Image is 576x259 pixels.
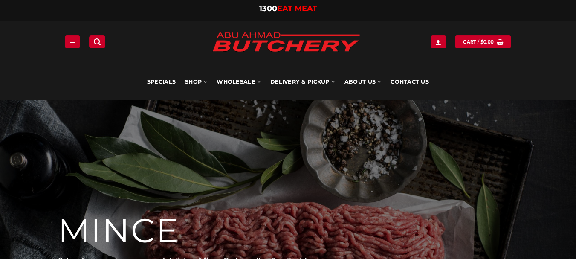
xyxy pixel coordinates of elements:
[217,64,261,100] a: Wholesale
[277,4,317,13] span: EAT MEAT
[205,26,367,59] img: Abu Ahmad Butchery
[185,64,207,100] a: SHOP
[89,35,105,48] a: Search
[431,35,446,48] a: Login
[480,39,494,44] bdi: 0.00
[259,4,317,13] a: 1300EAT MEAT
[344,64,381,100] a: About Us
[147,64,176,100] a: Specials
[480,38,483,46] span: $
[270,64,335,100] a: Delivery & Pickup
[391,64,429,100] a: Contact Us
[463,38,494,46] span: Cart /
[58,210,179,251] span: MINCE
[259,4,277,13] span: 1300
[65,35,80,48] a: Menu
[455,35,511,48] a: View cart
